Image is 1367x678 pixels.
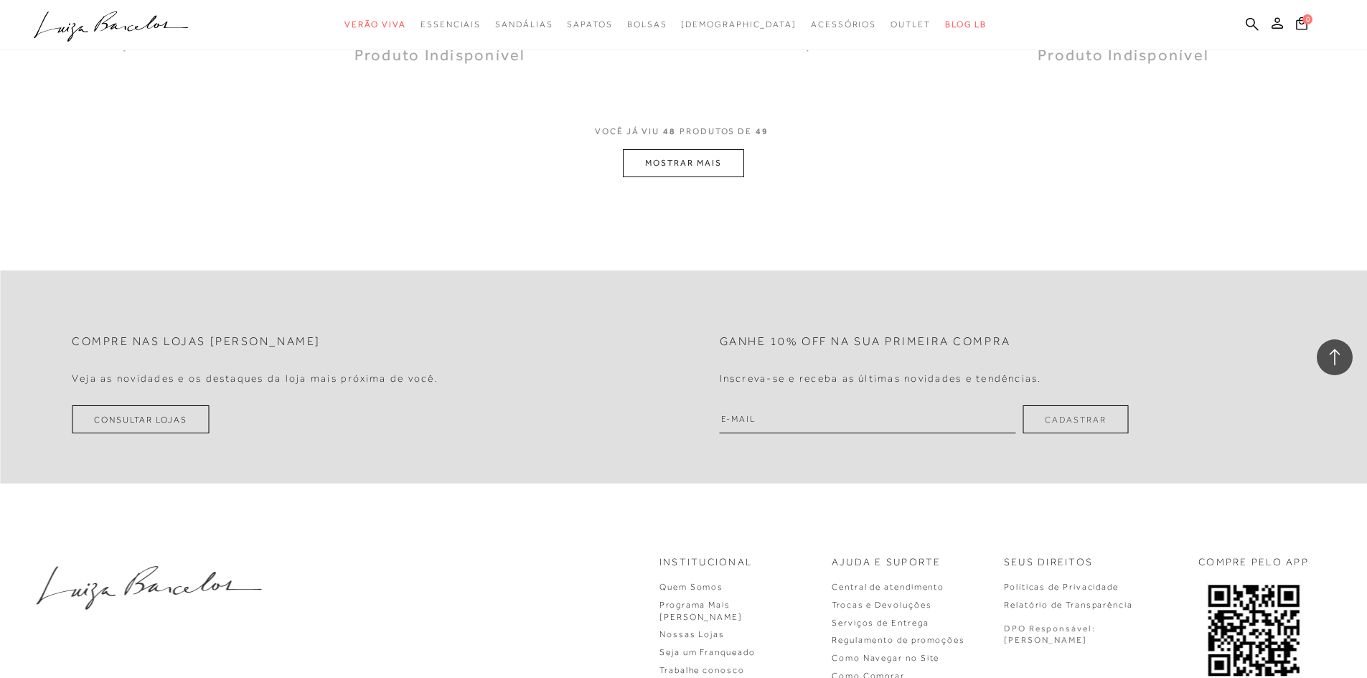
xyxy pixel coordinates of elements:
p: COMPRE PELO APP [1198,555,1309,570]
a: Serviços de Entrega [832,618,929,628]
a: BLOG LB [945,11,987,38]
p: Institucional [659,555,753,570]
a: categoryNavScreenReaderText [891,11,931,38]
a: Quem Somos [659,582,723,592]
span: BLOG LB [945,19,987,29]
span: Sandálias [495,19,553,29]
span: Essenciais [421,19,481,29]
a: Trabalhe conosco [659,665,745,675]
a: Central de atendimento [832,582,944,592]
span: Produto Indisponível [1038,46,1209,64]
a: categoryNavScreenReaderText [567,11,612,38]
a: Como Navegar no Site [832,653,939,663]
span: 0 [1302,14,1312,24]
p: DPO Responsável: [PERSON_NAME] [1004,623,1096,647]
h2: Ganhe 10% off na sua primeira compra [720,335,1011,349]
img: luiza-barcelos.png [36,566,261,610]
a: categoryNavScreenReaderText [421,11,481,38]
a: categoryNavScreenReaderText [495,11,553,38]
span: VOCÊ JÁ VIU PRODUTOS DE [595,126,772,136]
span: Sapatos [567,19,612,29]
a: categoryNavScreenReaderText [344,11,406,38]
a: noSubCategoriesText [681,11,797,38]
a: Regulamento de promoções [832,635,965,645]
button: 0 [1292,16,1312,35]
h4: Veja as novidades e os destaques da loja mais próxima de você. [72,372,438,385]
span: Verão Viva [344,19,406,29]
p: Seus Direitos [1004,555,1093,570]
a: Nossas Lojas [659,629,725,639]
a: Seja um Franqueado [659,647,756,657]
a: categoryNavScreenReaderText [627,11,667,38]
span: Produto Indisponível [354,46,526,64]
p: Ajuda e Suporte [832,555,941,570]
a: Trocas e Devoluções [832,600,931,610]
span: Bolsas [627,19,667,29]
span: [DEMOGRAPHIC_DATA] [681,19,797,29]
span: Outlet [891,19,931,29]
a: Políticas de Privacidade [1004,582,1119,592]
a: Consultar Lojas [72,405,210,433]
span: 49 [756,126,769,136]
span: Acessórios [811,19,876,29]
input: E-mail [720,405,1016,433]
a: Relatório de Transparência [1004,600,1133,610]
span: 48 [663,126,676,136]
button: MOSTRAR MAIS [623,149,743,177]
a: Programa Mais [PERSON_NAME] [659,600,743,622]
button: Cadastrar [1023,405,1128,433]
a: categoryNavScreenReaderText [811,11,876,38]
h2: Compre nas lojas [PERSON_NAME] [72,335,321,349]
h4: Inscreva-se e receba as últimas novidades e tendências. [720,372,1042,385]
